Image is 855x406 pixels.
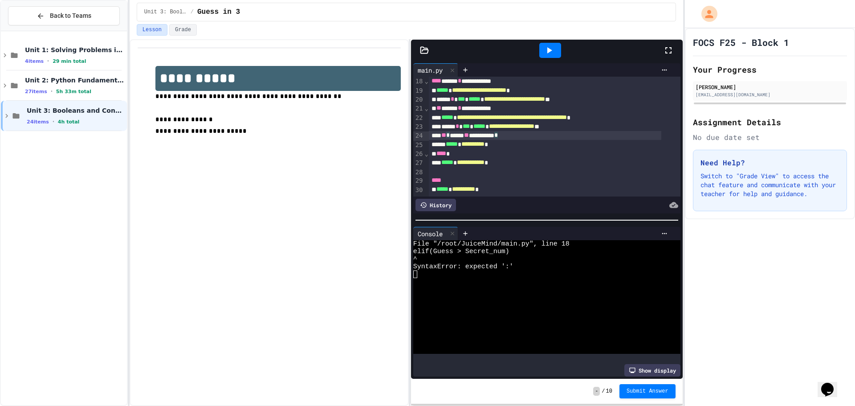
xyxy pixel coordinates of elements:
span: Unit 2: Python Fundamentals [25,76,125,84]
span: 4 items [25,58,44,64]
div: History [415,199,456,211]
button: Back to Teams [8,6,120,25]
span: File "/root/JuiceMind/main.py", line 18 [413,240,570,248]
div: 30 [413,186,424,195]
div: [EMAIL_ADDRESS][DOMAIN_NAME] [696,91,844,98]
span: Guess in 3 [197,7,240,17]
div: 24 [413,131,424,140]
span: Unit 3: Booleans and Conditionals [144,8,187,16]
div: main.py [413,63,458,77]
span: 24 items [27,119,49,125]
div: 18 [413,77,424,86]
span: 29 min total [53,58,86,64]
span: Fold line [424,78,428,85]
div: Console [413,229,447,238]
div: 29 [413,176,424,185]
div: 28 [413,168,424,177]
h3: Need Help? [700,157,839,168]
p: Switch to "Grade View" to access the chat feature and communicate with your teacher for help and ... [700,172,839,198]
span: • [51,88,53,95]
span: Unit 1: Solving Problems in Computer Science [25,46,125,54]
span: SyntaxError: expected ':' [413,263,513,271]
span: elif(Guess > Secret_num) [413,248,509,255]
div: 19 [413,86,424,95]
span: 5h 33m total [56,89,91,94]
div: 27 [413,159,424,168]
span: / [602,388,605,395]
h2: Your Progress [693,63,847,76]
h2: Assignment Details [693,116,847,128]
div: My Account [692,4,720,24]
span: Unit 3: Booleans and Conditionals [27,107,125,115]
div: 20 [413,95,424,104]
span: / [191,8,194,16]
span: 4h total [58,119,80,125]
div: [PERSON_NAME] [696,83,844,91]
div: 25 [413,141,424,150]
span: • [53,118,54,125]
span: Submit Answer [627,388,668,395]
span: Fold line [424,150,428,157]
div: Show display [624,364,680,377]
h1: FOCS F25 - Block 1 [693,36,789,49]
div: 21 [413,104,424,113]
iframe: chat widget [818,370,846,397]
button: Grade [169,24,197,36]
div: 22 [413,114,424,123]
span: Back to Teams [50,11,91,21]
span: 27 items [25,89,47,94]
span: ^ [413,255,417,263]
div: 26 [413,150,424,159]
div: No due date set [693,132,847,143]
button: Submit Answer [619,384,676,398]
span: 10 [606,388,612,395]
span: Fold line [424,105,428,112]
span: • [47,57,49,65]
span: - [593,387,600,396]
div: main.py [413,66,447,75]
div: 23 [413,123,424,131]
button: Lesson [137,24,167,36]
div: Console [413,227,458,240]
